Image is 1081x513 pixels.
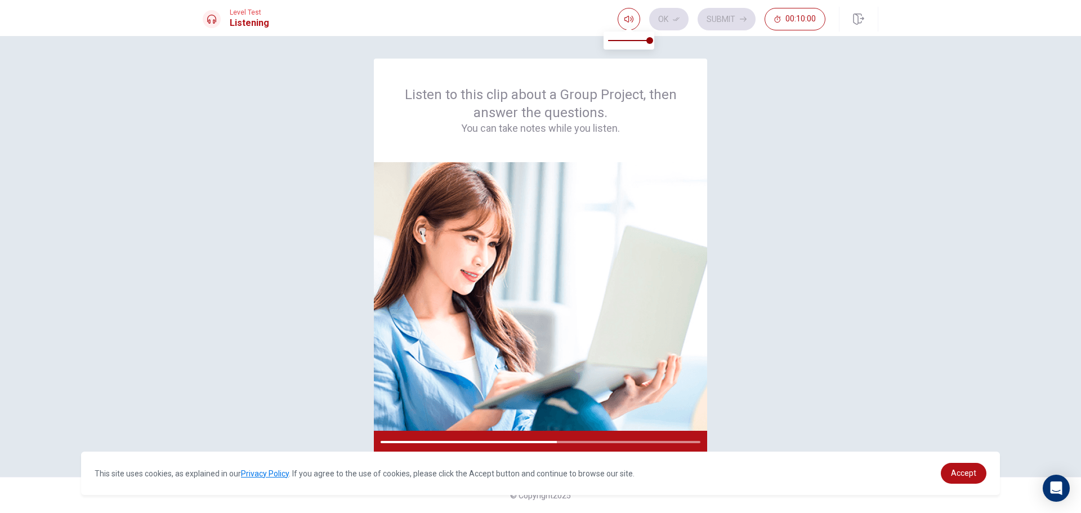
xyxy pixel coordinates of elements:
[765,8,825,30] button: 00:10:00
[95,469,635,478] span: This site uses cookies, as explained in our . If you agree to the use of cookies, please click th...
[374,162,707,431] img: passage image
[951,469,976,478] span: Accept
[785,15,816,24] span: 00:10:00
[941,463,986,484] a: dismiss cookie message
[230,16,269,30] h1: Listening
[1043,475,1070,502] div: Open Intercom Messenger
[401,86,680,135] div: Listen to this clip about a Group Project, then answer the questions.
[241,469,289,478] a: Privacy Policy
[401,122,680,135] h4: You can take notes while you listen.
[81,452,1000,495] div: cookieconsent
[510,491,571,500] span: © Copyright 2025
[230,8,269,16] span: Level Test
